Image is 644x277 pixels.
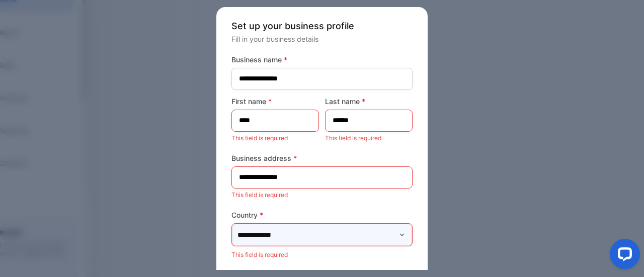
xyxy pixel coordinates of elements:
[325,96,413,107] label: Last name
[231,248,413,261] p: This field is required
[602,235,644,277] iframe: LiveChat chat widget
[231,54,413,65] label: Business name
[231,19,413,33] p: Set up your business profile
[231,210,413,220] label: Country
[231,132,319,145] p: This field is required
[231,34,413,44] p: Fill in your business details
[231,153,413,163] label: Business address
[231,96,319,107] label: First name
[325,132,413,145] p: This field is required
[231,189,413,202] p: This field is required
